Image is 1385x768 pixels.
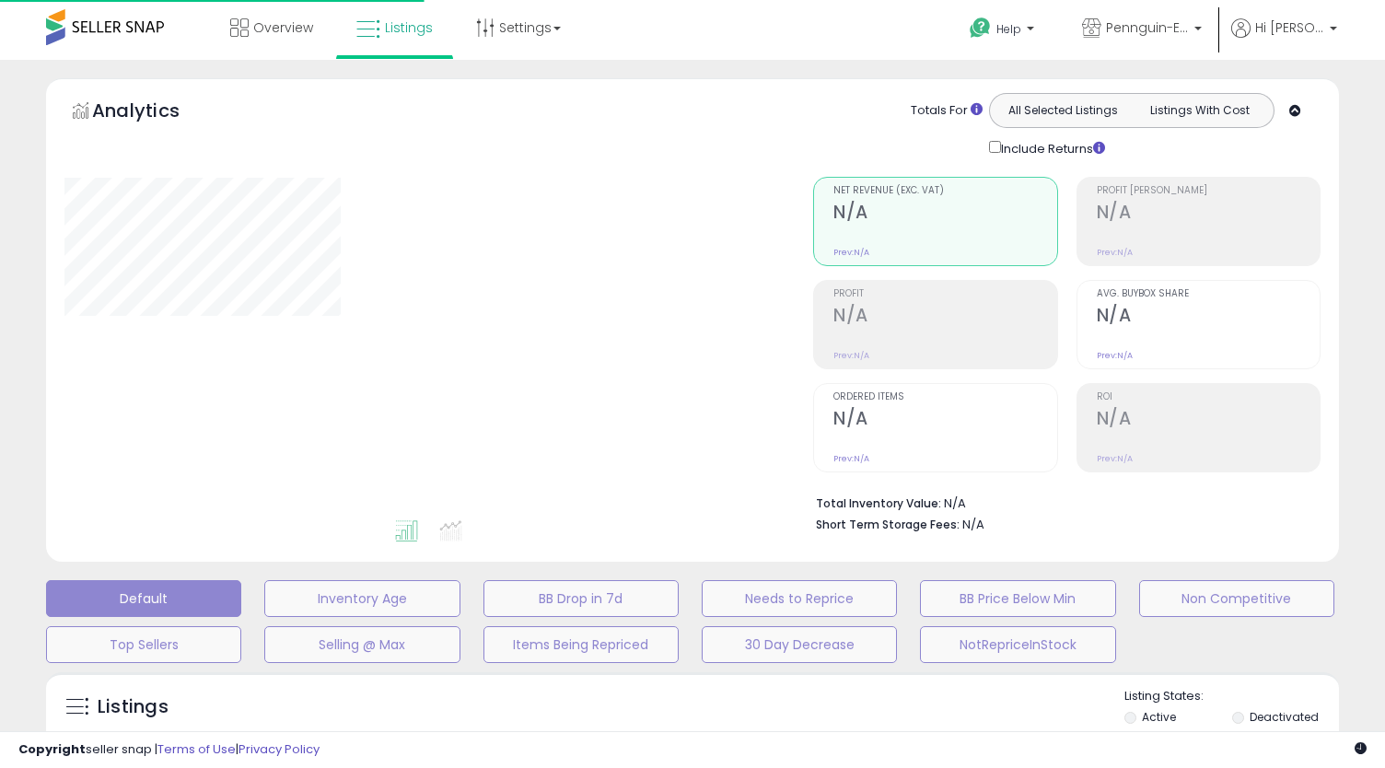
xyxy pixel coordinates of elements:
[833,289,1056,299] span: Profit
[1097,408,1320,433] h2: N/A
[975,137,1127,158] div: Include Returns
[1097,453,1133,464] small: Prev: N/A
[1097,202,1320,227] h2: N/A
[1131,99,1268,122] button: Listings With Cost
[816,495,941,511] b: Total Inventory Value:
[962,516,984,533] span: N/A
[816,517,960,532] b: Short Term Storage Fees:
[920,626,1115,663] button: NotRepriceInStock
[1097,186,1320,196] span: Profit [PERSON_NAME]
[955,3,1053,60] a: Help
[264,580,460,617] button: Inventory Age
[911,102,983,120] div: Totals For
[483,626,679,663] button: Items Being Repriced
[816,491,1307,513] li: N/A
[385,18,433,37] span: Listings
[833,392,1056,402] span: Ordered Items
[1097,247,1133,258] small: Prev: N/A
[1097,305,1320,330] h2: N/A
[1231,18,1337,60] a: Hi [PERSON_NAME]
[46,626,241,663] button: Top Sellers
[1097,289,1320,299] span: Avg. Buybox Share
[996,21,1021,37] span: Help
[92,98,215,128] h5: Analytics
[18,740,86,758] strong: Copyright
[1139,580,1334,617] button: Non Competitive
[18,741,320,759] div: seller snap | |
[833,408,1056,433] h2: N/A
[833,453,869,464] small: Prev: N/A
[483,580,679,617] button: BB Drop in 7d
[833,202,1056,227] h2: N/A
[1097,350,1133,361] small: Prev: N/A
[969,17,992,40] i: Get Help
[833,350,869,361] small: Prev: N/A
[833,247,869,258] small: Prev: N/A
[702,626,897,663] button: 30 Day Decrease
[253,18,313,37] span: Overview
[833,305,1056,330] h2: N/A
[920,580,1115,617] button: BB Price Below Min
[995,99,1132,122] button: All Selected Listings
[1106,18,1189,37] span: Pennguin-ES-Home
[833,186,1056,196] span: Net Revenue (Exc. VAT)
[702,580,897,617] button: Needs to Reprice
[46,580,241,617] button: Default
[264,626,460,663] button: Selling @ Max
[1255,18,1324,37] span: Hi [PERSON_NAME]
[1097,392,1320,402] span: ROI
